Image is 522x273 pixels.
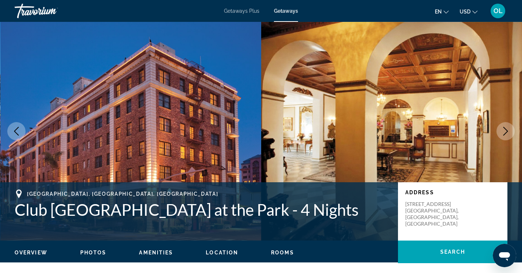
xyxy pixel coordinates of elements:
[493,244,516,267] iframe: Кнопка запуска окна обмена сообщениями
[494,7,503,15] span: OL
[224,8,259,14] a: Getaways Plus
[139,249,173,256] button: Amenities
[405,190,500,195] p: Address
[440,249,465,255] span: Search
[496,122,515,140] button: Next image
[7,122,26,140] button: Previous image
[27,191,218,197] span: [GEOGRAPHIC_DATA], [GEOGRAPHIC_DATA], [GEOGRAPHIC_DATA]
[488,3,507,19] button: User Menu
[435,9,442,15] span: en
[460,6,477,17] button: Change currency
[80,249,107,256] button: Photos
[15,1,88,20] a: Travorium
[274,8,298,14] a: Getaways
[435,6,449,17] button: Change language
[271,249,294,256] button: Rooms
[398,241,507,263] button: Search
[206,249,238,256] button: Location
[15,200,391,219] h1: Club [GEOGRAPHIC_DATA] at the Park - 4 Nights
[405,201,464,227] p: [STREET_ADDRESS] [GEOGRAPHIC_DATA], [GEOGRAPHIC_DATA], [GEOGRAPHIC_DATA]
[460,9,471,15] span: USD
[15,249,47,256] button: Overview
